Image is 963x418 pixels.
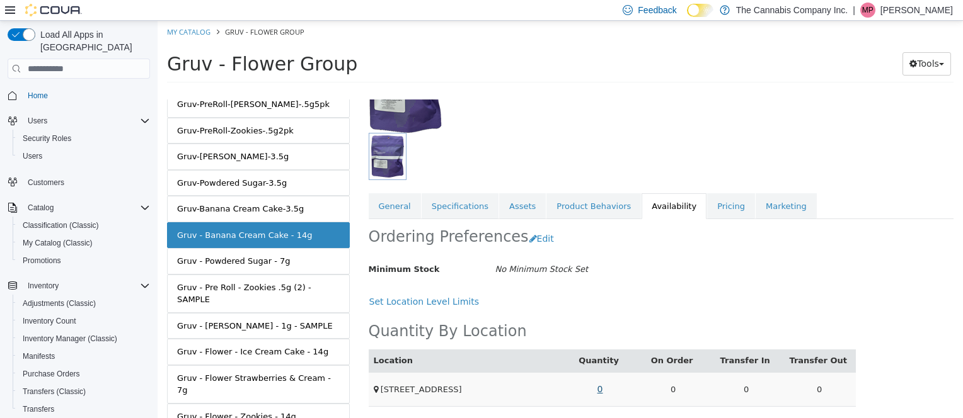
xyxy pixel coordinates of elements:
span: Users [18,149,150,164]
span: Transfers [18,402,150,417]
span: Home [23,88,150,103]
a: Security Roles [18,131,76,146]
a: Home [23,88,53,103]
h2: Quantity By Location [211,301,369,320]
span: Catalog [28,203,54,213]
span: Feedback [638,4,676,16]
span: Gruv - Flower Group [9,32,200,54]
a: My Catalog [9,6,53,16]
span: Manifests [23,351,55,361]
a: 0 [433,357,453,380]
button: Security Roles [13,130,155,147]
p: The Cannabis Company Inc. [736,3,848,18]
span: Load All Apps in [GEOGRAPHIC_DATA] [35,28,150,54]
button: Adjustments (Classic) [13,295,155,312]
span: Manifests [18,349,150,364]
button: Inventory Manager (Classic) [13,330,155,347]
a: Assets [342,172,388,199]
i: No Minimum Stock Set [337,244,430,253]
a: Promotions [18,253,66,268]
a: Product Behaviors [389,172,483,199]
div: Gruv - Pre Roll - Zookies .5g (2) - SAMPLE [20,261,182,285]
div: Gruv - Powdered Sugar - 7g [20,234,133,247]
p: [PERSON_NAME] [880,3,953,18]
button: Inventory [23,278,64,293]
button: Users [23,113,52,128]
a: Specifications [264,172,341,199]
button: Customers [3,172,155,191]
a: Purchase Orders [18,366,85,381]
a: Inventory Manager (Classic) [18,331,122,346]
span: Adjustments (Classic) [23,298,96,308]
img: Cova [25,4,82,16]
a: Transfer In [563,335,615,344]
span: Security Roles [23,133,71,144]
span: Transfers (Classic) [23,387,86,397]
span: My Catalog (Classic) [23,238,93,248]
span: Minimum Stock [211,244,282,253]
button: Transfers (Classic) [13,383,155,400]
div: Gruv-Banana Cream Cake-3.5g [20,182,146,195]
button: Classification (Classic) [13,217,155,234]
div: Gruv - Flower Strawberries & Cream - 7g [20,351,182,376]
button: Transfers [13,400,155,418]
button: Users [3,112,155,130]
a: Adjustments (Classic) [18,296,101,311]
span: Inventory [23,278,150,293]
span: Promotions [18,253,150,268]
button: Location [216,334,258,346]
input: Dark Mode [687,4,713,17]
button: My Catalog (Classic) [13,234,155,252]
a: Pricing [550,172,597,199]
button: Manifests [13,347,155,365]
span: Classification (Classic) [18,218,150,233]
div: Gruv-Powdered Sugar-3.5g [20,156,129,169]
div: Gruv - [PERSON_NAME] - 1g - SAMPLE [20,299,175,312]
a: Customers [23,175,69,190]
a: Transfers (Classic) [18,384,91,399]
td: 0 [552,351,625,385]
span: Catalog [23,200,150,215]
span: Gruv - Flower Group [67,6,147,16]
a: My Catalog (Classic) [18,235,98,251]
button: Catalog [23,200,59,215]
span: Inventory Manager (Classic) [18,331,150,346]
span: Inventory Manager (Classic) [23,334,117,344]
a: Classification (Classic) [18,218,104,233]
td: 0 [479,351,552,385]
p: | [853,3,855,18]
a: General [211,172,263,199]
div: Gruv-PreRoll-Zookies-.5g2pk [20,104,136,116]
div: Gruv - Flower - Zookies - 14g [20,390,139,402]
span: Inventory Count [23,316,76,326]
span: Customers [23,174,150,189]
button: Users [13,147,155,165]
button: Promotions [13,252,155,269]
button: Inventory Count [13,312,155,330]
button: Edit [371,206,403,230]
a: Availability [484,172,549,199]
a: Transfers [18,402,59,417]
span: MP [862,3,874,18]
div: Gruv-[PERSON_NAME]-3.5g [20,130,131,142]
button: Set Location Level Limits [211,269,329,293]
div: Gruv - Flower - Ice Cream Cake - 14g [20,325,171,337]
a: Transfer Out [631,335,691,344]
button: Catalog [3,199,155,217]
span: Transfers [23,404,54,414]
button: Home [3,86,155,104]
span: Users [23,151,42,161]
span: Purchase Orders [18,366,150,381]
div: Mitch Parker [860,3,875,18]
span: My Catalog (Classic) [18,235,150,251]
span: Inventory [28,281,59,291]
span: Adjustments (Classic) [18,296,150,311]
span: Users [23,113,150,128]
span: Classification (Classic) [23,220,99,230]
span: Promotions [23,256,61,266]
a: Inventory Count [18,313,81,329]
div: Gruv - Banana Cream Cake - 14g [20,208,155,221]
span: Inventory Count [18,313,150,329]
a: Users [18,149,47,164]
